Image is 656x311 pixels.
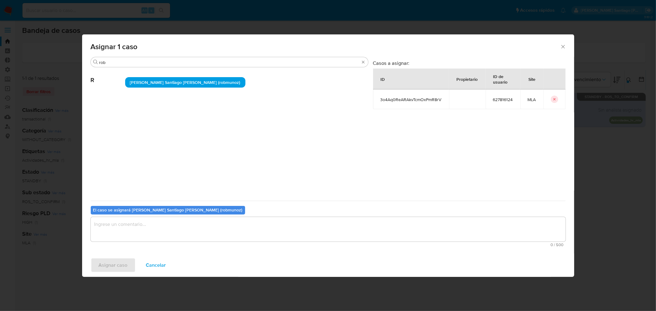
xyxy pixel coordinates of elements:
button: Borrar [361,60,366,65]
span: Cancelar [146,258,166,272]
button: Cancelar [138,258,174,273]
button: Cerrar ventana [560,44,566,49]
button: icon-button [551,96,558,103]
h3: Casos a asignar: [373,60,566,66]
span: MLA [528,97,536,102]
span: 627816124 [493,97,513,102]
span: [PERSON_NAME] Santiago [PERSON_NAME] (robmunoz) [130,79,241,85]
div: Site [521,72,543,86]
div: Propietario [449,72,485,86]
div: [PERSON_NAME] Santiago [PERSON_NAME] (robmunoz) [125,77,245,88]
span: R [91,67,125,84]
div: ID [373,72,392,86]
b: El caso se asignará [PERSON_NAME] Santiago [PERSON_NAME] (robmunoz) [93,207,243,213]
span: Máximo 500 caracteres [93,243,564,247]
button: Buscar [93,60,98,65]
span: 3o4Aq0ReARAkvTcmOxPmR8rV [380,97,442,102]
div: ID de usuario [486,69,520,89]
input: Buscar analista [99,60,360,65]
span: Asignar 1 caso [91,43,560,50]
div: assign-modal [82,34,574,277]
